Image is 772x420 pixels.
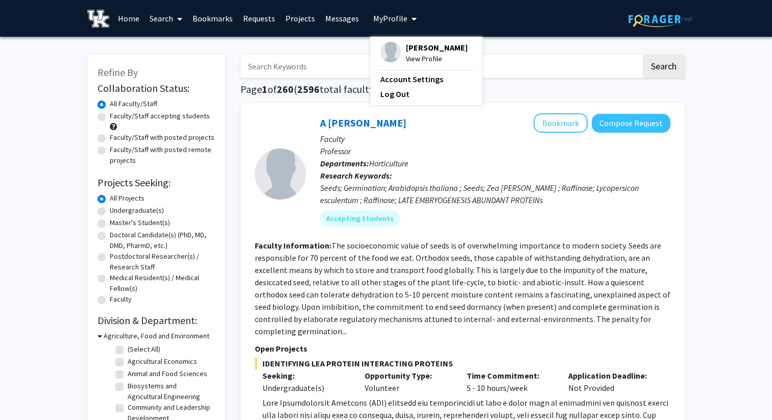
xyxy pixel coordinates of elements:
[128,368,207,379] label: Animal and Food Sciences
[98,66,138,79] span: Refine By
[629,11,692,27] img: ForagerOne Logo
[406,42,468,53] span: [PERSON_NAME]
[369,158,408,168] span: Horticulture
[262,382,349,394] div: Undergraduate(s)
[113,1,144,36] a: Home
[98,177,215,189] h2: Projects Seeking:
[373,13,407,23] span: My Profile
[255,240,331,251] b: Faculty Information:
[380,42,401,62] img: Profile Picture
[98,314,215,327] h2: Division & Department:
[255,240,670,336] fg-read-more: The socioeconomic value of seeds is of overwhelming importance to modern society. Seeds are respo...
[643,55,685,78] button: Search
[561,369,663,394] div: Not Provided
[110,193,144,204] label: All Projects
[320,1,364,36] a: Messages
[459,369,561,394] div: 5 - 10 hours/week
[320,182,670,206] div: Seeds; Germination; Arabidopsis thaliana ; Seeds; Zea [PERSON_NAME] ; Raffinose; Lycopersicon esc...
[320,116,406,129] a: A [PERSON_NAME]
[110,111,210,121] label: Faculty/Staff accepting students
[262,369,349,382] p: Seeking:
[380,88,472,100] a: Log Out
[262,83,268,95] span: 1
[240,55,641,78] input: Search Keywords
[380,73,472,85] a: Account Settings
[110,144,215,166] label: Faculty/Staff with posted remote projects
[320,170,392,181] b: Research Keywords:
[406,53,468,64] span: View Profile
[8,374,43,412] iframe: Chat
[110,251,215,273] label: Postdoctoral Researcher(s) / Research Staff
[255,357,670,369] span: IDENTIFYING LEA PROTEIN INTERACTING PROTEINS
[240,83,685,95] h1: Page of ( total faculty/staff results)
[320,133,670,145] p: Faculty
[104,331,209,341] h3: Agriculture, Food and Environment
[357,369,459,394] div: Volunteer
[238,1,280,36] a: Requests
[98,82,215,94] h2: Collaboration Status:
[380,42,468,64] div: Profile Picture[PERSON_NAME]View Profile
[467,369,553,382] p: Time Commitment:
[320,158,369,168] b: Departments:
[277,83,294,95] span: 260
[534,113,588,133] button: Add A Downie to Bookmarks
[568,369,655,382] p: Application Deadline:
[110,205,164,216] label: Undergraduate(s)
[320,145,670,157] p: Professor
[280,1,320,36] a: Projects
[110,217,170,228] label: Master's Student(s)
[297,83,320,95] span: 2596
[255,342,670,355] p: Open Projects
[87,10,109,28] img: University of Kentucky Logo
[110,273,215,294] label: Medical Resident(s) / Medical Fellow(s)
[365,369,451,382] p: Opportunity Type:
[128,381,212,402] label: Biosystems and Agricultural Engineering
[128,356,197,367] label: Agricultural Economics
[592,114,670,133] button: Compose Request to A Downie
[110,230,215,251] label: Doctoral Candidate(s) (PhD, MD, DMD, PharmD, etc.)
[320,210,400,227] mat-chip: Accepting Students
[128,344,160,355] label: (Select All)
[110,98,157,109] label: All Faculty/Staff
[187,1,238,36] a: Bookmarks
[110,294,132,305] label: Faculty
[144,1,187,36] a: Search
[110,132,214,143] label: Faculty/Staff with posted projects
